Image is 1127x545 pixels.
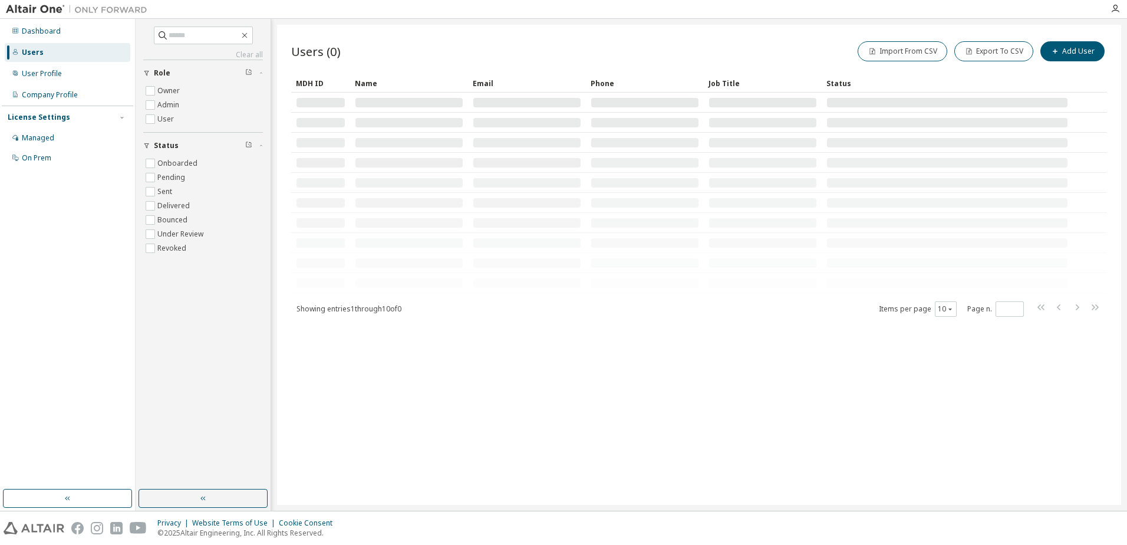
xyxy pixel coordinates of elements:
label: Sent [157,185,174,199]
span: Clear filter [245,68,252,78]
span: Status [154,141,179,150]
div: Managed [22,133,54,143]
div: Website Terms of Use [192,518,279,528]
label: Under Review [157,227,206,241]
button: Export To CSV [954,41,1033,61]
label: Delivered [157,199,192,213]
p: © 2025 Altair Engineering, Inc. All Rights Reserved. [157,528,340,538]
div: Status [826,74,1068,93]
label: Owner [157,84,182,98]
img: altair_logo.svg [4,522,64,534]
div: Job Title [709,74,817,93]
span: Clear filter [245,141,252,150]
img: linkedin.svg [110,522,123,534]
img: instagram.svg [91,522,103,534]
div: Privacy [157,518,192,528]
button: Add User [1040,41,1105,61]
img: facebook.svg [71,522,84,534]
div: Users [22,48,44,57]
span: Items per page [879,301,957,317]
div: User Profile [22,69,62,78]
label: Pending [157,170,187,185]
div: License Settings [8,113,70,122]
div: Dashboard [22,27,61,36]
button: Import From CSV [858,41,947,61]
span: Showing entries 1 through 10 of 0 [296,304,401,314]
div: Company Profile [22,90,78,100]
img: Altair One [6,4,153,15]
div: Email [473,74,581,93]
div: MDH ID [296,74,345,93]
label: Revoked [157,241,189,255]
img: youtube.svg [130,522,147,534]
label: Bounced [157,213,190,227]
div: Phone [591,74,699,93]
label: Onboarded [157,156,200,170]
div: Cookie Consent [279,518,340,528]
button: Role [143,60,263,86]
a: Clear all [143,50,263,60]
button: 10 [938,304,954,314]
span: Role [154,68,170,78]
label: Admin [157,98,182,112]
span: Page n. [967,301,1024,317]
span: Users (0) [291,43,341,60]
label: User [157,112,176,126]
div: On Prem [22,153,51,163]
div: Name [355,74,463,93]
button: Status [143,133,263,159]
